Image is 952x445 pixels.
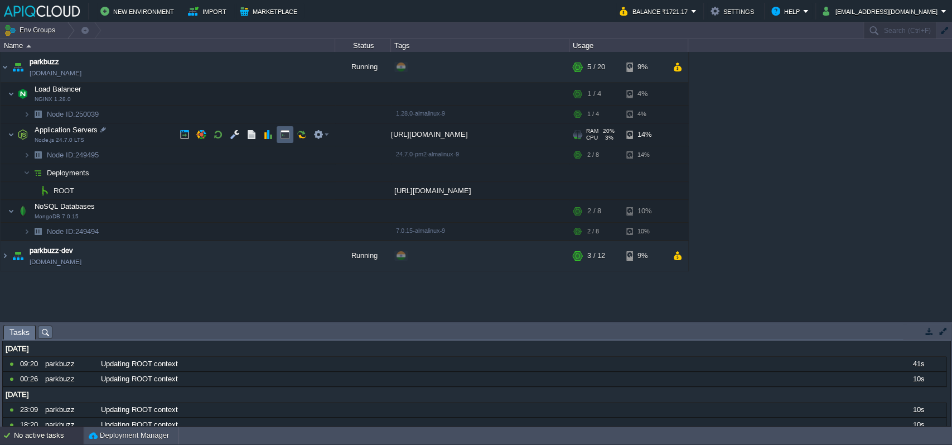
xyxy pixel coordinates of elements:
[240,4,301,18] button: Marketplace
[626,146,663,164] div: 14%
[42,357,97,371] div: parkbuzz
[891,418,945,432] div: 10s
[33,85,83,93] a: Load BalancerNGINX 1.28.0
[42,403,97,417] div: parkbuzz
[52,186,76,195] a: ROOT
[46,109,100,119] span: 250039
[587,200,601,222] div: 2 / 8
[23,106,30,123] img: AMDAwAAAACH5BAEAAAAALAAAAAABAAEAAAICRAEAOw==
[30,182,37,199] img: AMDAwAAAACH5BAEAAAAALAAAAAABAAEAAAICRAEAOw==
[46,227,100,236] span: 249494
[42,372,97,386] div: parkbuzz
[711,4,757,18] button: Settings
[626,200,663,222] div: 10%
[335,52,391,82] div: Running
[33,125,99,135] span: Application Servers
[626,52,663,82] div: 9%
[8,83,15,105] img: AMDAwAAAACH5BAEAAAAALAAAAAABAAEAAAICRAEAOw==
[626,106,663,123] div: 4%
[8,200,15,222] img: AMDAwAAAACH5BAEAAAAALAAAAAABAAEAAAICRAEAOw==
[587,241,605,271] div: 3 / 12
[47,227,75,236] span: Node ID:
[30,106,46,123] img: AMDAwAAAACH5BAEAAAAALAAAAAABAAEAAAICRAEAOw==
[335,241,391,271] div: Running
[8,123,15,146] img: AMDAwAAAACH5BAEAAAAALAAAAAABAAEAAAICRAEAOw==
[23,146,30,164] img: AMDAwAAAACH5BAEAAAAALAAAAAABAAEAAAICRAEAOw==
[46,109,100,119] a: Node ID:250039
[20,418,41,432] div: 18:20
[336,39,390,52] div: Status
[570,39,688,52] div: Usage
[4,22,59,38] button: Env Groups
[396,227,445,234] span: 7.0.15-almalinux-9
[586,128,598,135] span: RAM
[587,146,599,164] div: 2 / 8
[391,182,569,199] div: [URL][DOMAIN_NAME]
[891,403,945,417] div: 10s
[1,241,9,271] img: AMDAwAAAACH5BAEAAAAALAAAAAABAAEAAAICRAEAOw==
[20,357,41,371] div: 09:20
[626,241,663,271] div: 9%
[30,68,81,79] a: [DOMAIN_NAME]
[603,128,615,135] span: 20%
[33,84,83,94] span: Load Balancer
[771,4,803,18] button: Help
[891,357,945,371] div: 41s
[46,150,100,160] a: Node ID:249495
[30,146,46,164] img: AMDAwAAAACH5BAEAAAAALAAAAAABAAEAAAICRAEAOw==
[101,359,178,369] span: Updating ROOT context
[587,83,601,105] div: 1 / 4
[33,202,96,210] a: NoSQL DatabasesMongoDB 7.0.15
[626,123,663,146] div: 14%
[15,123,31,146] img: AMDAwAAAACH5BAEAAAAALAAAAAABAAEAAAICRAEAOw==
[30,56,59,68] a: parkbuzz
[46,168,91,178] a: Deployments
[100,4,177,18] button: New Environment
[626,223,663,240] div: 10%
[3,342,946,356] div: [DATE]
[20,403,41,417] div: 23:09
[620,4,691,18] button: Balance ₹1721.17
[586,135,598,141] span: CPU
[20,372,41,386] div: 00:26
[3,387,946,402] div: [DATE]
[33,202,96,211] span: NoSQL Databases
[33,126,99,134] a: Application ServersNode.js 24.7.0 LTS
[30,245,73,256] a: parkbuzz-dev
[14,427,84,444] div: No active tasks
[10,52,26,82] img: AMDAwAAAACH5BAEAAAAALAAAAAABAAEAAAICRAEAOw==
[626,83,663,105] div: 4%
[396,151,459,157] span: 24.7.0-pm2-almalinux-9
[587,223,599,240] div: 2 / 8
[47,151,75,159] span: Node ID:
[101,420,178,430] span: Updating ROOT context
[35,96,71,103] span: NGINX 1.28.0
[42,418,97,432] div: parkbuzz
[46,150,100,160] span: 249495
[602,135,613,141] span: 3%
[89,430,169,441] button: Deployment Manager
[101,405,178,415] span: Updating ROOT context
[9,326,30,339] span: Tasks
[823,4,941,18] button: [EMAIL_ADDRESS][DOMAIN_NAME]
[587,106,599,123] div: 1 / 4
[23,223,30,240] img: AMDAwAAAACH5BAEAAAAALAAAAAABAAEAAAICRAEAOw==
[30,223,46,240] img: AMDAwAAAACH5BAEAAAAALAAAAAABAAEAAAICRAEAOw==
[23,164,30,181] img: AMDAwAAAACH5BAEAAAAALAAAAAABAAEAAAICRAEAOw==
[4,6,80,17] img: APIQCloud
[10,241,26,271] img: AMDAwAAAACH5BAEAAAAALAAAAAABAAEAAAICRAEAOw==
[392,39,569,52] div: Tags
[30,164,46,181] img: AMDAwAAAACH5BAEAAAAALAAAAAABAAEAAAICRAEAOw==
[37,182,52,199] img: AMDAwAAAACH5BAEAAAAALAAAAAABAAEAAAICRAEAOw==
[15,200,31,222] img: AMDAwAAAACH5BAEAAAAALAAAAAABAAEAAAICRAEAOw==
[188,4,230,18] button: Import
[1,52,9,82] img: AMDAwAAAACH5BAEAAAAALAAAAAABAAEAAAICRAEAOw==
[47,110,75,118] span: Node ID:
[26,45,31,47] img: AMDAwAAAACH5BAEAAAAALAAAAAABAAEAAAICRAEAOw==
[1,39,335,52] div: Name
[35,137,84,143] span: Node.js 24.7.0 LTS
